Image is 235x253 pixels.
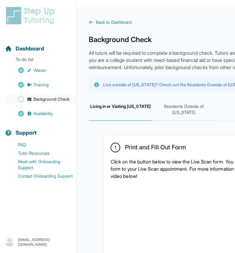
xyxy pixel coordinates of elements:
[5,44,44,53] a: Dashboard
[5,237,72,248] button: [EMAIL_ADDRESS][DOMAIN_NAME]
[34,82,49,88] span: Training
[2,119,74,139] button: Support
[5,141,76,149] a: FAQ
[96,19,132,25] span: Back to Dashboard
[2,35,74,55] button: Dashboard
[5,6,58,25] img: logo
[5,95,76,103] a: Background Check
[115,144,116,151] span: 1
[18,237,72,247] p: [EMAIL_ADDRESS][DOMAIN_NAME]
[5,172,76,180] a: Contact Onboarding Support
[5,109,76,118] a: Availability
[34,111,53,117] span: Availability
[34,96,70,102] span: Background Check
[16,44,44,53] span: Dashboard
[5,157,76,172] a: Meet with Onboarding Support
[5,81,76,89] a: Training
[34,67,46,73] span: Waiver
[89,99,152,121] span: Living in or Visiting [US_STATE]
[152,99,216,121] span: Residents Outside of [US_STATE]
[2,56,74,65] p: To-do list
[16,129,37,137] span: Support
[125,144,186,153] h2: Print and Fill Out Form
[5,66,76,75] a: Waiver
[5,149,76,157] a: Tutor Resources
